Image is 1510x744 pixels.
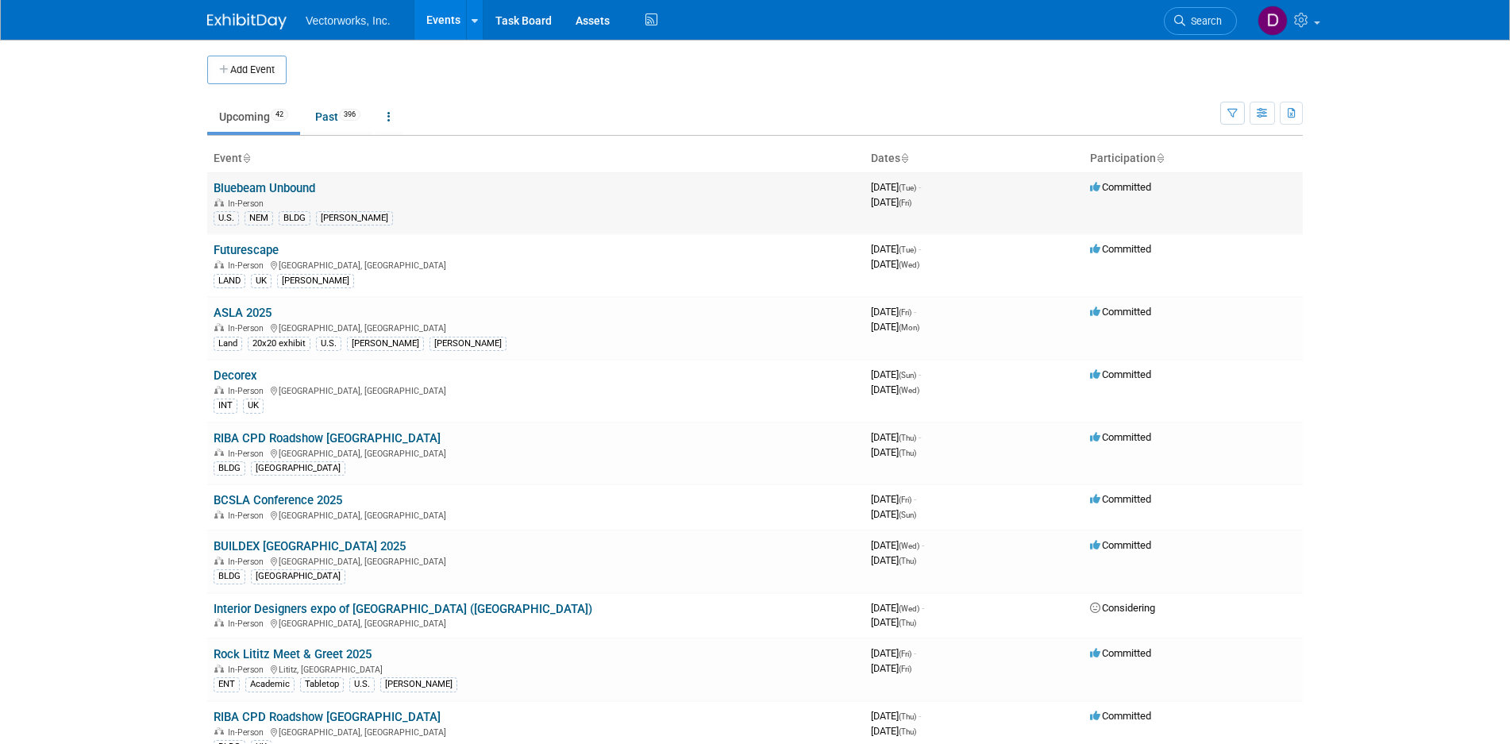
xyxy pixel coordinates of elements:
div: LAND [214,274,245,288]
img: In-Person Event [214,557,224,565]
span: (Thu) [899,712,916,721]
span: In-Person [228,511,268,521]
span: - [919,243,921,255]
div: U.S. [316,337,341,351]
a: RIBA CPD Roadshow [GEOGRAPHIC_DATA] [214,431,441,445]
img: In-Person Event [214,449,224,457]
div: [GEOGRAPHIC_DATA] [251,569,345,584]
div: Tabletop [300,677,344,692]
div: UK [243,399,264,413]
span: - [914,493,916,505]
span: Committed [1090,181,1151,193]
span: (Thu) [899,557,916,565]
div: [GEOGRAPHIC_DATA], [GEOGRAPHIC_DATA] [214,446,858,459]
span: - [922,602,924,614]
span: (Fri) [899,650,911,658]
div: U.S. [214,211,239,226]
a: Decorex [214,368,257,383]
div: [PERSON_NAME] [430,337,507,351]
span: In-Person [228,727,268,738]
a: Search [1164,7,1237,35]
a: Futurescape [214,243,279,257]
div: INT [214,399,237,413]
div: [GEOGRAPHIC_DATA], [GEOGRAPHIC_DATA] [214,508,858,521]
div: [PERSON_NAME] [347,337,424,351]
span: [DATE] [871,662,911,674]
span: In-Person [228,260,268,271]
span: Committed [1090,431,1151,443]
span: [DATE] [871,539,924,551]
span: - [914,647,916,659]
span: [DATE] [871,446,916,458]
span: In-Person [228,323,268,333]
div: Lititz, [GEOGRAPHIC_DATA] [214,662,858,675]
span: [DATE] [871,602,924,614]
span: (Sun) [899,371,916,380]
span: - [919,710,921,722]
img: In-Person Event [214,619,224,626]
img: In-Person Event [214,323,224,331]
span: [DATE] [871,258,919,270]
span: - [919,181,921,193]
span: (Wed) [899,260,919,269]
span: (Thu) [899,449,916,457]
a: Sort by Start Date [900,152,908,164]
span: - [914,306,916,318]
th: Dates [865,145,1084,172]
span: In-Person [228,199,268,209]
div: [GEOGRAPHIC_DATA], [GEOGRAPHIC_DATA] [214,321,858,333]
div: BLDG [279,211,310,226]
span: 396 [339,109,360,121]
span: Committed [1090,647,1151,659]
span: (Fri) [899,199,911,207]
span: - [919,431,921,443]
span: (Tue) [899,245,916,254]
span: [DATE] [871,181,921,193]
span: - [919,368,921,380]
img: Don Hall [1258,6,1288,36]
span: [DATE] [871,508,916,520]
a: BCSLA Conference 2025 [214,493,342,507]
img: In-Person Event [214,260,224,268]
span: (Wed) [899,542,919,550]
span: [DATE] [871,368,921,380]
div: [GEOGRAPHIC_DATA], [GEOGRAPHIC_DATA] [214,554,858,567]
img: In-Person Event [214,199,224,206]
div: [GEOGRAPHIC_DATA], [GEOGRAPHIC_DATA] [214,258,858,271]
a: Sort by Participation Type [1156,152,1164,164]
span: In-Person [228,449,268,459]
span: [DATE] [871,493,916,505]
a: ASLA 2025 [214,306,272,320]
div: [GEOGRAPHIC_DATA], [GEOGRAPHIC_DATA] [214,725,858,738]
span: Committed [1090,368,1151,380]
img: ExhibitDay [207,13,287,29]
th: Participation [1084,145,1303,172]
div: [GEOGRAPHIC_DATA], [GEOGRAPHIC_DATA] [214,384,858,396]
span: [DATE] [871,243,921,255]
span: In-Person [228,665,268,675]
span: - [922,539,924,551]
th: Event [207,145,865,172]
button: Add Event [207,56,287,84]
span: [DATE] [871,321,919,333]
span: (Mon) [899,323,919,332]
div: Academic [245,677,295,692]
span: [DATE] [871,306,916,318]
span: Search [1185,15,1222,27]
span: Committed [1090,243,1151,255]
a: RIBA CPD Roadshow [GEOGRAPHIC_DATA] [214,710,441,724]
span: [DATE] [871,196,911,208]
div: ENT [214,677,240,692]
div: [GEOGRAPHIC_DATA] [251,461,345,476]
span: (Wed) [899,604,919,613]
span: (Thu) [899,434,916,442]
span: Vectorworks, Inc. [306,14,391,27]
span: Committed [1090,710,1151,722]
div: NEM [245,211,273,226]
img: In-Person Event [214,511,224,518]
span: (Tue) [899,183,916,192]
span: (Sun) [899,511,916,519]
div: [PERSON_NAME] [380,677,457,692]
a: Sort by Event Name [242,152,250,164]
a: Past396 [303,102,372,132]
